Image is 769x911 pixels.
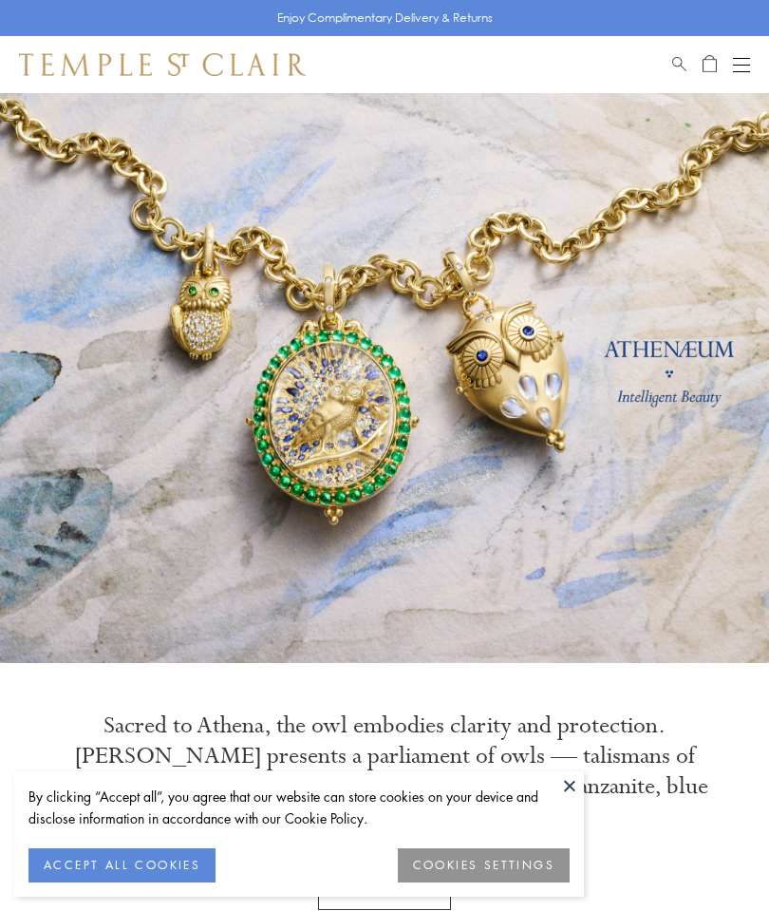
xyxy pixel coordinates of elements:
[277,9,493,28] p: Enjoy Complimentary Delivery & Returns
[733,53,750,76] button: Open navigation
[703,53,717,76] a: Open Shopping Bag
[28,786,570,829] div: By clicking “Accept all”, you agree that our website can store cookies on your device and disclos...
[398,848,570,883] button: COOKIES SETTINGS
[28,848,216,883] button: ACCEPT ALL COOKIES
[672,53,686,76] a: Search
[57,711,712,832] p: Sacred to Athena, the owl embodies clarity and protection. [PERSON_NAME] presents a parliament of...
[19,53,306,76] img: Temple St. Clair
